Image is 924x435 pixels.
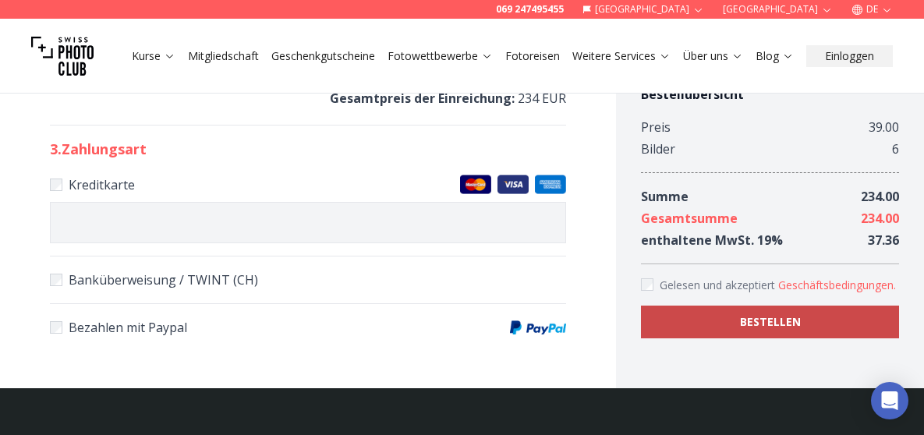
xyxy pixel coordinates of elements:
[381,45,499,67] button: Fotowettbewerbe
[50,138,566,160] h2: 3 . Zahlungsart
[683,48,743,64] a: Über uns
[388,48,493,64] a: Fotowettbewerbe
[641,85,899,104] h4: Bestellübersicht
[132,48,175,64] a: Kurse
[497,175,529,194] img: Visa
[641,116,671,138] div: Preis
[31,25,94,87] img: Swiss photo club
[566,45,677,67] button: Weitere Services
[510,320,566,334] img: Paypal
[330,90,515,107] b: Gesamtpreis der Einreichung :
[749,45,800,67] button: Blog
[182,45,265,67] button: Mitgliedschaft
[756,48,794,64] a: Blog
[641,186,689,207] div: Summe
[50,87,566,109] p: 234 EUR
[871,382,908,419] div: Open Intercom Messenger
[126,45,182,67] button: Kurse
[505,48,560,64] a: Fotoreisen
[265,45,381,67] button: Geschenkgutscheine
[861,210,899,227] span: 234.00
[50,321,62,334] input: Bezahlen mit PaypalPaypal
[868,232,899,249] span: 37.36
[641,207,738,229] div: Gesamtsumme
[460,175,491,194] img: Master Cards
[188,48,259,64] a: Mitgliedschaft
[641,138,675,160] div: Bilder
[50,274,62,286] input: Banküberweisung / TWINT (CH)
[641,229,783,251] div: enthaltene MwSt. 19 %
[806,45,893,67] button: Einloggen
[535,175,566,194] img: American Express
[496,3,564,16] a: 069 247495455
[572,48,671,64] a: Weitere Services
[892,138,899,160] div: 6
[50,269,566,291] label: Banküberweisung / TWINT (CH)
[50,174,566,196] label: Kreditkarte
[50,179,62,191] input: KreditkarteMaster CardsVisaAmerican Express
[60,215,556,230] iframe: Sicherer Eingaberahmen für Kartenzahlungen
[660,278,778,292] span: Gelesen und akzeptiert
[861,188,899,205] span: 234.00
[641,278,653,291] input: Accept terms
[869,116,899,138] div: 39.00
[499,45,566,67] button: Fotoreisen
[271,48,375,64] a: Geschenkgutscheine
[641,306,899,338] button: BESTELLEN
[740,314,801,330] b: BESTELLEN
[778,278,896,293] button: Accept termsGelesen und akzeptiert
[677,45,749,67] button: Über uns
[50,317,566,338] label: Bezahlen mit Paypal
